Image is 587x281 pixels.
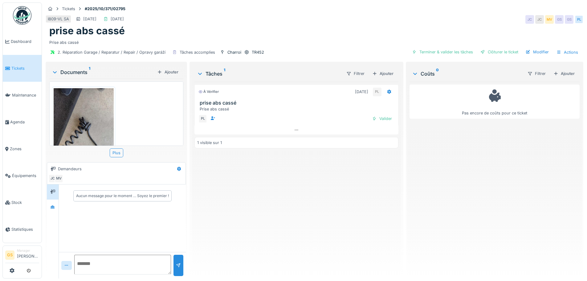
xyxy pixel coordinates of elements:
[155,68,181,76] div: Ajouter
[197,140,222,146] div: 1 visible sur 1
[535,15,544,24] div: JC
[11,226,39,232] span: Statistiques
[82,6,128,12] strong: #2025/10/371/02795
[478,48,521,56] div: Clôturer le ticket
[525,69,548,78] div: Filtrer
[11,200,39,205] span: Stock
[55,174,63,183] div: MV
[110,148,123,157] div: Plus
[3,162,42,189] a: Équipements
[227,49,241,55] div: Charroi
[554,48,581,57] div: Actions
[3,109,42,135] a: Agenda
[551,69,577,78] div: Ajouter
[13,6,31,25] img: Badge_color-CXgf-gQk.svg
[5,248,39,263] a: GS Manager[PERSON_NAME]
[252,49,264,55] div: TR452
[62,6,75,12] div: Tickets
[17,248,39,253] div: Manager
[10,146,39,152] span: Zones
[180,49,215,55] div: Tâches accomplies
[3,135,42,162] a: Zones
[200,106,395,112] div: Prise abs cassé
[5,250,14,260] li: GS
[3,189,42,216] a: Stock
[49,37,580,45] div: Prise abs cassé
[565,15,573,24] div: GS
[373,88,381,96] div: PL
[523,48,551,56] div: Modifier
[545,15,554,24] div: MV
[49,25,125,37] h1: prise abs cassé
[111,16,124,22] div: [DATE]
[83,16,96,22] div: [DATE]
[355,89,368,95] div: [DATE]
[344,69,367,78] div: Filtrer
[3,216,42,243] a: Statistiques
[370,69,396,78] div: Ajouter
[436,70,439,77] sup: 0
[54,88,114,222] img: it6nsmojefce9e1or3x9xe53jy6n
[3,82,42,109] a: Maintenance
[525,15,534,24] div: JC
[11,65,39,71] span: Tickets
[198,114,207,123] div: PL
[17,248,39,262] li: [PERSON_NAME]
[410,48,475,56] div: Terminer & valider les tâches
[10,119,39,125] span: Agenda
[575,15,583,24] div: PL
[58,166,82,172] div: Demandeurs
[11,39,39,44] span: Dashboard
[200,100,395,106] h3: prise abs cassé
[58,49,165,55] div: 2. Réparation Garage / Reparatur / Repair / Opravy garáží
[198,89,219,94] div: À vérifier
[369,114,394,123] div: Valider
[12,173,39,179] span: Équipements
[48,174,57,183] div: JC
[52,68,155,76] div: Documents
[414,87,576,116] div: Pas encore de coûts pour ce ticket
[48,16,69,22] div: I809-VL SA
[89,68,90,76] sup: 1
[224,70,225,77] sup: 1
[12,92,39,98] span: Maintenance
[3,28,42,55] a: Dashboard
[3,55,42,82] a: Tickets
[412,70,522,77] div: Coûts
[555,15,564,24] div: GS
[197,70,341,77] div: Tâches
[76,193,169,199] div: Aucun message pour le moment … Soyez le premier !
